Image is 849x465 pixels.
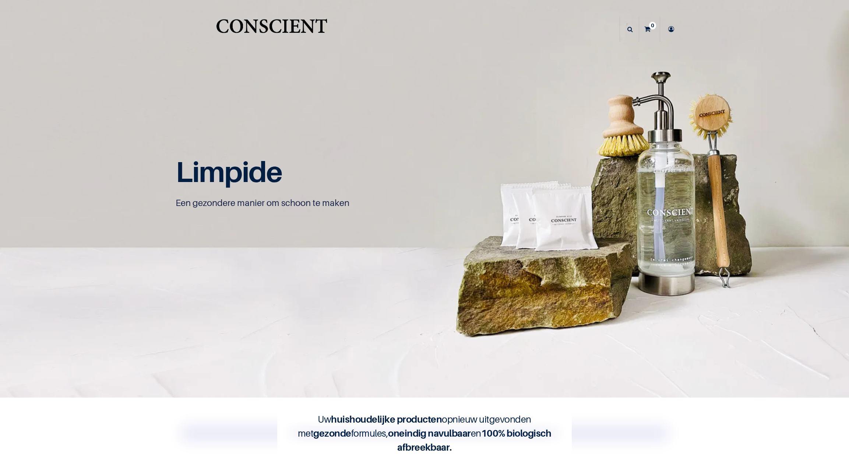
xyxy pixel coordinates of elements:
sup: 0 [649,22,656,29]
a: 0 [639,16,660,42]
h4: Uw opnieuw uitgevonden met formules, en [277,412,572,454]
a: Logo of Conscient.nl [215,15,328,44]
b: oneindig navulbaar [388,427,471,439]
p: Een gezondere manier om schoon te maken [176,197,415,209]
b: gezonde [313,427,351,439]
b: huishoudelijke producten [331,413,442,425]
span: Limpide [176,154,282,189]
img: Conscient.nl [215,15,328,44]
b: 100% biologisch afbreekbaar. [397,427,551,453]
